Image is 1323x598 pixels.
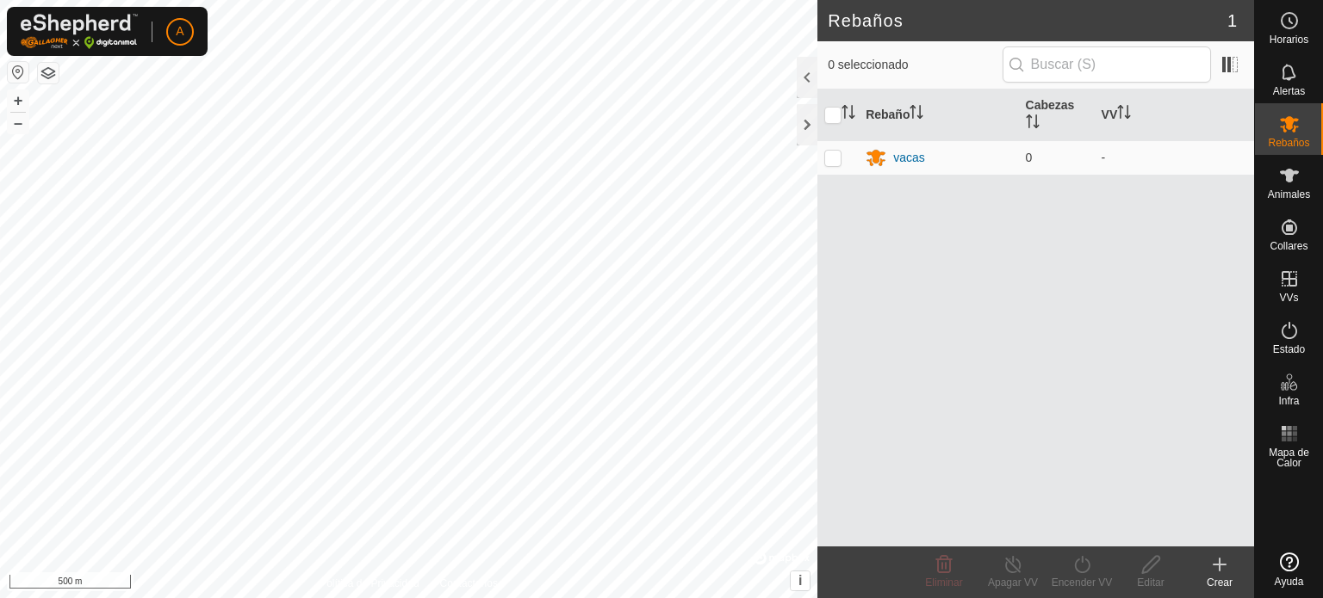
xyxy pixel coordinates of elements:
span: Mapa de Calor [1259,447,1319,468]
button: + [8,90,28,111]
p-sorticon: Activar para ordenar [910,108,923,121]
span: Rebaños [1268,138,1309,148]
span: Estado [1273,344,1305,354]
div: Editar [1116,575,1185,590]
span: Alertas [1273,86,1305,96]
button: – [8,113,28,133]
button: Restablecer Mapa [8,62,28,83]
p-sorticon: Activar para ordenar [1117,108,1131,121]
span: i [798,573,802,588]
th: VV [1095,89,1254,141]
a: Ayuda [1255,546,1323,594]
button: Capas del Mapa [38,63,59,83]
span: Animales [1268,189,1310,200]
th: Rebaño [859,89,1018,141]
span: 0 [1026,151,1033,164]
span: Eliminar [925,576,962,589]
div: Encender VV [1047,575,1116,590]
span: Ayuda [1275,576,1304,587]
span: Horarios [1270,34,1308,45]
span: Collares [1270,241,1307,251]
a: Contáctenos [440,576,498,591]
img: Logo Gallagher [21,14,138,49]
div: Apagar VV [978,575,1047,590]
span: Infra [1278,396,1299,406]
div: Crear [1185,575,1254,590]
p-sorticon: Activar para ordenar [1026,117,1040,131]
span: 1 [1227,8,1237,34]
th: Cabezas [1019,89,1095,141]
span: A [176,22,183,40]
td: - [1095,140,1254,175]
div: vacas [893,149,925,167]
span: 0 seleccionado [828,56,1002,74]
button: i [791,571,810,590]
span: VVs [1279,293,1298,303]
h2: Rebaños [828,10,1227,31]
input: Buscar (S) [1003,46,1211,83]
a: Política de Privacidad [320,576,419,591]
p-sorticon: Activar para ordenar [842,108,855,121]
